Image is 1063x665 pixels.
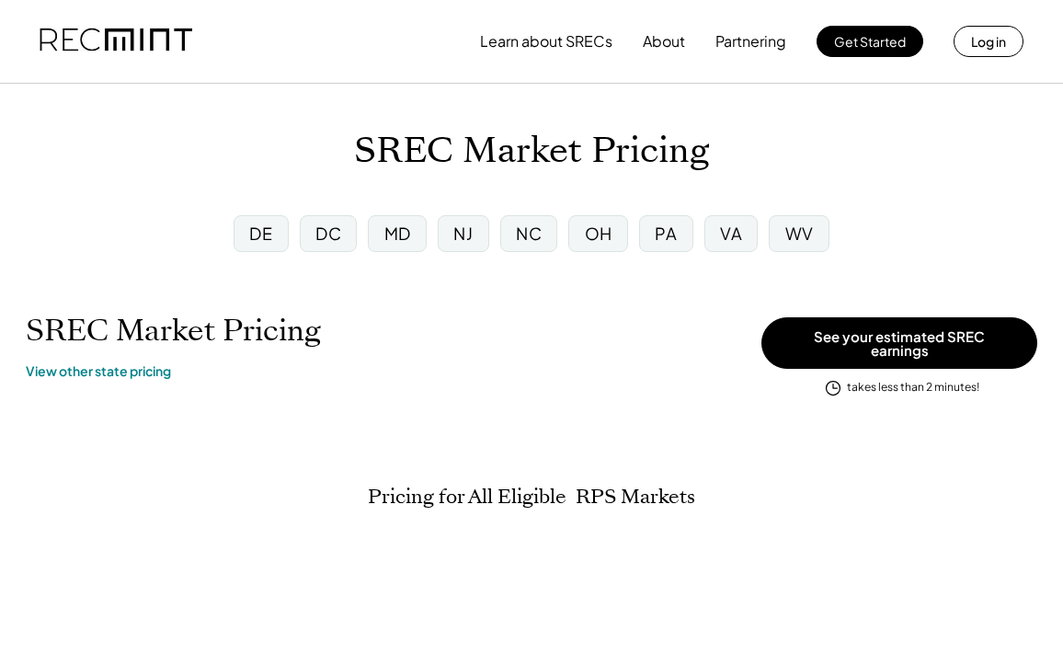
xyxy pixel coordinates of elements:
[954,26,1023,57] button: Log in
[643,23,685,60] button: About
[720,222,742,245] div: VA
[516,222,542,245] div: NC
[384,222,411,245] div: MD
[40,10,192,73] img: recmint-logotype%403x.png
[817,26,923,57] button: Get Started
[453,222,473,245] div: NJ
[480,23,612,60] button: Learn about SRECs
[761,317,1037,369] button: See your estimated SREC earnings
[368,485,695,509] h2: Pricing for All Eligible RPS Markets
[847,380,979,396] div: takes less than 2 minutes!
[315,222,341,245] div: DC
[354,130,709,173] h1: SREC Market Pricing
[785,222,814,245] div: WV
[655,222,677,245] div: PA
[715,23,786,60] button: Partnering
[26,313,321,349] h1: SREC Market Pricing
[249,222,272,245] div: DE
[26,362,171,381] a: View other state pricing
[585,222,612,245] div: OH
